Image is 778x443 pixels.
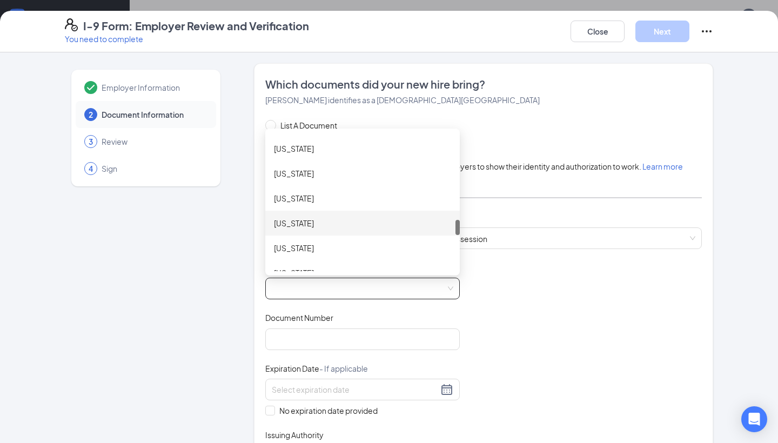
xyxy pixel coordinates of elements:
[265,162,683,183] span: Employees must provide documentation to their employers to show their identity and authorization ...
[89,109,93,120] span: 2
[274,217,451,229] div: [US_STATE]
[83,18,309,33] h4: I-9 Form: Employer Review and Verification
[274,192,451,204] div: [US_STATE]
[265,186,460,211] div: New York
[319,364,368,373] span: - If applicable
[700,25,713,38] svg: Ellipses
[274,242,451,254] div: [US_STATE]
[272,228,695,249] span: Driver’s License issued by U.S State or outlying US possession
[89,163,93,174] span: 4
[265,211,460,236] div: North Carolina
[65,33,309,44] p: You need to complete
[272,384,438,395] input: Select expiration date
[265,429,324,440] span: Issuing Authority
[265,161,460,186] div: New Mexico
[276,119,341,131] span: List A Document
[89,136,93,147] span: 3
[265,260,460,285] div: Northern Mariana Islands
[265,95,540,105] span: [PERSON_NAME] identifies as a [DEMOGRAPHIC_DATA][GEOGRAPHIC_DATA]
[84,81,97,94] svg: Checkmark
[102,163,205,174] span: Sign
[265,236,460,260] div: North Dakota
[274,267,451,279] div: [US_STATE]
[265,77,702,92] span: Which documents did your new hire bring?
[102,109,205,120] span: Document Information
[274,143,451,155] div: [US_STATE]
[65,18,78,31] svg: FormI9EVerifyIcon
[265,312,333,323] span: Document Number
[635,21,689,42] button: Next
[741,406,767,432] div: Open Intercom Messenger
[265,363,368,374] span: Expiration Date
[265,136,460,161] div: New Jersey
[102,136,205,147] span: Review
[102,82,205,93] span: Employer Information
[274,167,451,179] div: [US_STATE]
[275,405,382,417] span: No expiration date provided
[571,21,625,42] button: Close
